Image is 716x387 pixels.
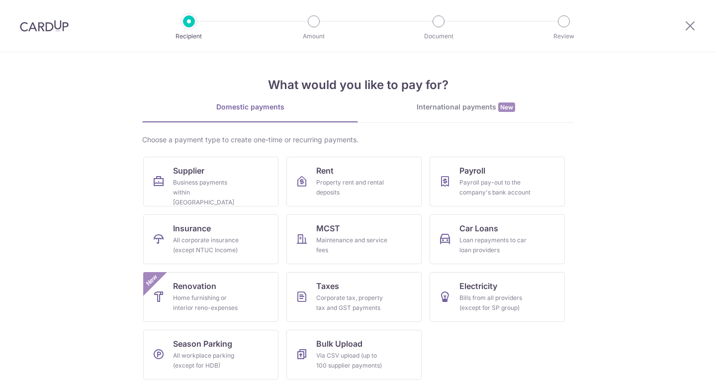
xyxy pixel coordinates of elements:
[430,214,565,264] a: Car LoansLoan repayments to car loan providers
[286,330,422,380] a: Bulk UploadVia CSV upload (up to 100 supplier payments)
[173,338,232,350] span: Season Parking
[173,235,245,255] div: All corporate insurance (except NTUC Income)
[143,214,278,264] a: InsuranceAll corporate insurance (except NTUC Income)
[316,293,388,313] div: Corporate tax, property tax and GST payments
[173,280,216,292] span: Renovation
[173,222,211,234] span: Insurance
[527,31,601,41] p: Review
[459,222,498,234] span: Car Loans
[316,280,339,292] span: Taxes
[142,102,358,112] div: Domestic payments
[316,165,334,177] span: Rent
[152,31,226,41] p: Recipient
[286,157,422,206] a: RentProperty rent and rental deposits
[459,293,531,313] div: Bills from all providers (except for SP group)
[402,31,475,41] p: Document
[144,272,160,289] span: New
[286,214,422,264] a: MCSTMaintenance and service fees
[459,165,485,177] span: Payroll
[316,338,362,350] span: Bulk Upload
[173,178,245,207] div: Business payments within [GEOGRAPHIC_DATA]
[459,235,531,255] div: Loan repayments to car loan providers
[143,272,278,322] a: RenovationHome furnishing or interior reno-expensesNew
[459,280,497,292] span: Electricity
[358,102,574,112] div: International payments
[316,235,388,255] div: Maintenance and service fees
[316,222,340,234] span: MCST
[286,272,422,322] a: TaxesCorporate tax, property tax and GST payments
[316,351,388,371] div: Via CSV upload (up to 100 supplier payments)
[142,135,574,145] div: Choose a payment type to create one-time or recurring payments.
[173,293,245,313] div: Home furnishing or interior reno-expenses
[316,178,388,197] div: Property rent and rental deposits
[459,178,531,197] div: Payroll pay-out to the company's bank account
[20,20,69,32] img: CardUp
[430,157,565,206] a: PayrollPayroll pay-out to the company's bank account
[142,76,574,94] h4: What would you like to pay for?
[498,102,515,112] span: New
[430,272,565,322] a: ElectricityBills from all providers (except for SP group)
[143,157,278,206] a: SupplierBusiness payments within [GEOGRAPHIC_DATA]
[277,31,351,41] p: Amount
[143,330,278,380] a: Season ParkingAll workplace parking (except for HDB)
[173,351,245,371] div: All workplace parking (except for HDB)
[173,165,204,177] span: Supplier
